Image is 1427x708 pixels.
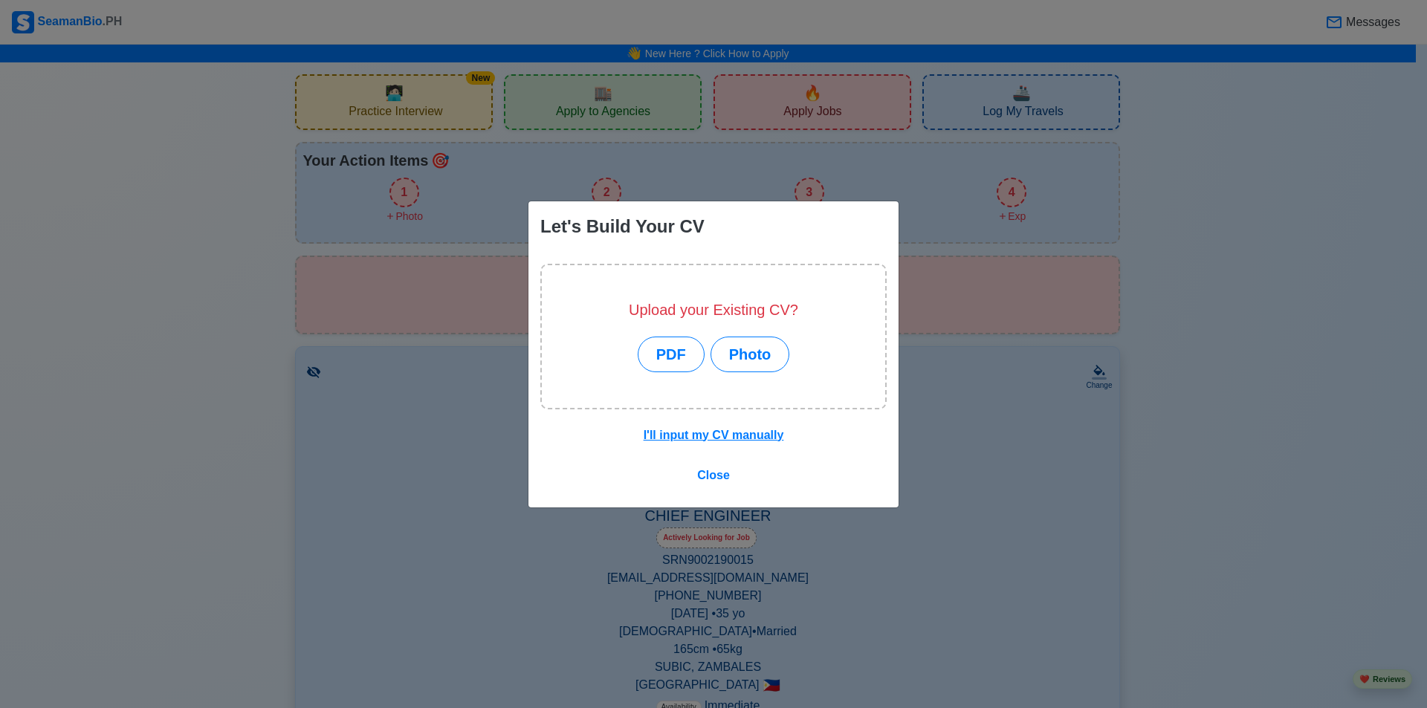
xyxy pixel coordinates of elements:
[629,301,798,319] h5: Upload your Existing CV?
[697,469,730,481] span: Close
[687,461,740,490] button: Close
[540,213,705,240] div: Let's Build Your CV
[638,337,705,372] button: PDF
[644,429,784,441] u: I'll input my CV manually
[634,421,794,449] button: I'll input my CV manually
[711,337,790,372] button: Photo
